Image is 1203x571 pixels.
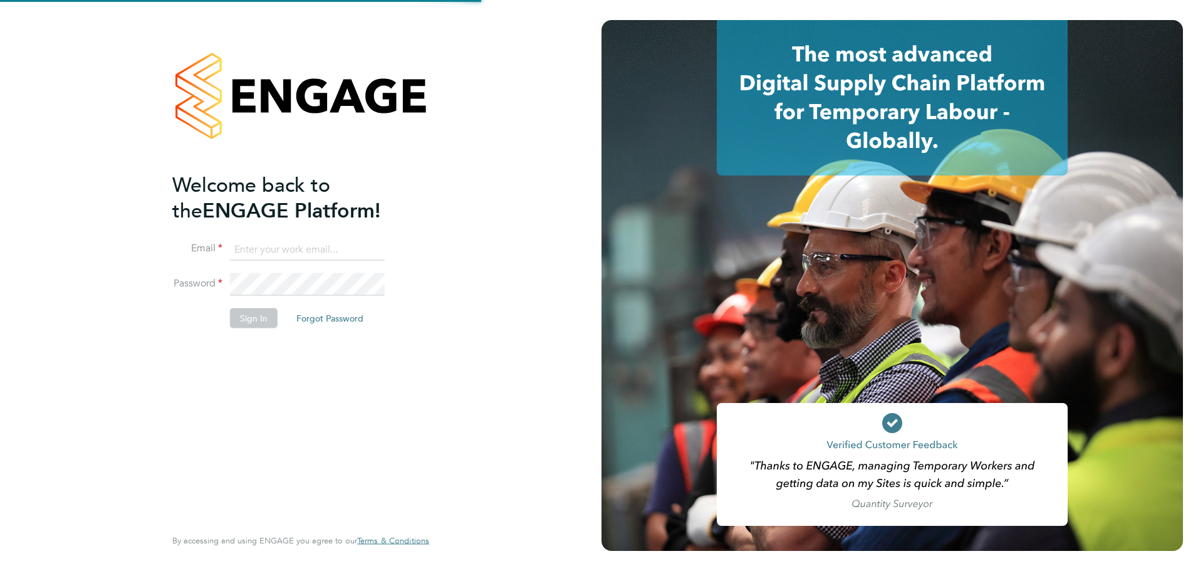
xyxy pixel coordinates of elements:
label: Password [172,277,222,290]
span: Welcome back to the [172,172,330,223]
a: Terms & Conditions [357,536,429,546]
button: Sign In [230,308,278,328]
input: Enter your work email... [230,238,385,261]
button: Forgot Password [286,308,373,328]
label: Email [172,242,222,255]
h2: ENGAGE Platform! [172,172,417,223]
span: By accessing and using ENGAGE you agree to our [172,535,429,546]
span: Terms & Conditions [357,535,429,546]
